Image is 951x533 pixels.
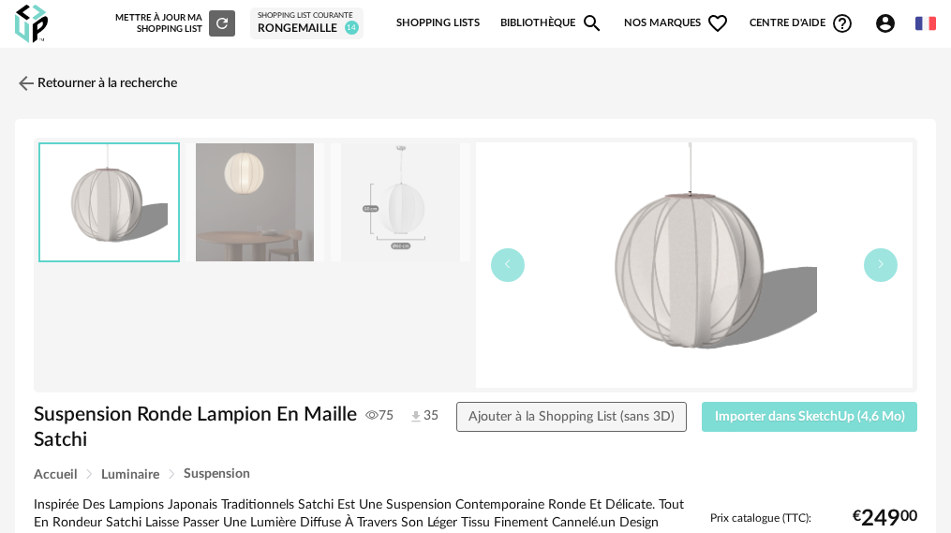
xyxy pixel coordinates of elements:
span: Heart Outline icon [706,12,729,35]
span: Ajouter à la Shopping List (sans 3D) [468,410,675,423]
a: Shopping Lists [396,4,480,43]
span: 35 [409,407,423,424]
img: thumbnail.png [476,142,914,388]
a: Retourner à la recherche [15,63,177,104]
div: rongemaille [258,22,356,37]
span: Account Circle icon [874,12,905,35]
span: Centre d'aideHelp Circle Outline icon [750,12,854,35]
span: Help Circle Outline icon [831,12,854,35]
img: thumbnail.png [40,144,178,261]
span: Account Circle icon [874,12,897,35]
img: OXP [15,5,48,43]
div: Mettre à jour ma Shopping List [115,10,235,37]
img: b84e7791d8198b85f96324646136a955.jpg [186,143,325,262]
img: 19f9f25bc049fe481811e59a7efa728b.jpg [331,143,470,262]
div: Breadcrumb [34,467,917,481]
a: Shopping List courante rongemaille 14 [258,11,356,36]
span: 249 [861,512,900,526]
img: fr [915,13,936,34]
div: € 00 [853,512,917,526]
span: Suspension [184,467,250,481]
button: Importer dans SketchUp (4,6 Mo) [702,402,917,432]
a: BibliothèqueMagnify icon [500,4,603,43]
h1: Suspension Ronde Lampion En Maille Satchi [34,402,391,453]
button: Ajouter à la Shopping List (sans 3D) [456,402,688,432]
span: 14 [345,21,359,35]
span: Magnify icon [581,12,603,35]
span: Luminaire [101,468,159,481]
span: Accueil [34,468,77,481]
img: Téléchargements [409,409,423,424]
span: 75 [365,407,394,424]
div: Shopping List courante [258,11,356,21]
img: svg+xml;base64,PHN2ZyB3aWR0aD0iMjQiIGhlaWdodD0iMjQiIHZpZXdCb3g9IjAgMCAyNCAyNCIgZmlsbD0ibm9uZSIgeG... [15,72,37,95]
span: Refresh icon [214,19,230,28]
span: Nos marques [624,4,729,43]
span: Importer dans SketchUp (4,6 Mo) [715,410,905,423]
